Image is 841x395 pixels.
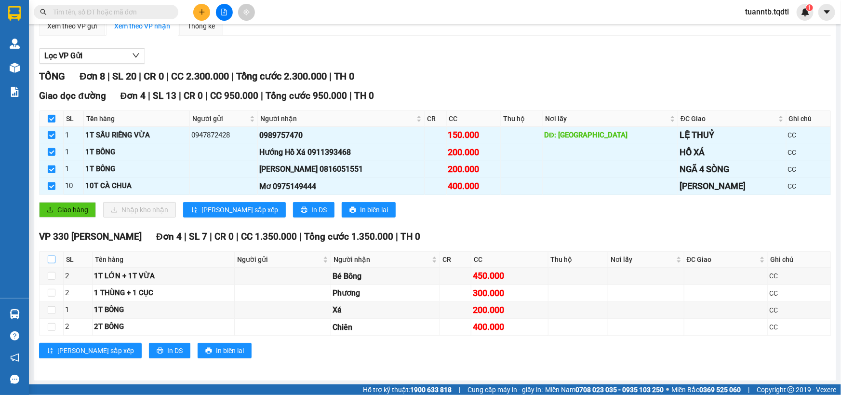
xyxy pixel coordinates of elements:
th: CC [471,252,548,268]
span: TH 0 [400,231,420,242]
button: Lọc VP Gửi [39,48,145,64]
span: file-add [221,9,227,15]
div: 1T BÔNG [94,304,233,316]
span: notification [10,353,19,362]
sup: 1 [806,4,813,11]
img: icon-new-feature [801,8,810,16]
div: Xem theo VP nhận [114,21,170,31]
div: 10 [65,180,82,192]
span: SL 7 [189,231,207,242]
div: CC [769,305,829,315]
span: question-circle [10,331,19,341]
button: printerIn DS [293,202,334,218]
button: aim [238,4,255,21]
strong: 0369 525 060 [699,386,741,394]
img: warehouse-icon [10,39,20,49]
input: Tìm tên, số ĐT hoặc mã đơn [53,7,167,17]
span: Lọc VP Gửi [44,50,82,62]
div: Thống kê [187,21,215,31]
span: In biên lai [216,345,244,356]
span: | [231,70,234,82]
div: 1 [65,130,82,141]
span: CR 0 [184,90,203,101]
span: Giao dọc đường [39,90,106,101]
span: CR 0 [144,70,164,82]
span: [PERSON_NAME] sắp xếp [57,345,134,356]
div: 1 [65,163,82,175]
span: 1 [808,4,811,11]
span: printer [301,206,307,214]
span: Tổng cước 2.300.000 [236,70,327,82]
div: CC [788,130,829,140]
span: SL 20 [112,70,136,82]
div: 200.000 [448,163,499,176]
span: tuanntb.tqdtl [737,6,797,18]
span: Đơn 4 [156,231,182,242]
div: HỒ XÁ [680,146,785,159]
div: Xá [333,304,438,316]
div: 1 [65,147,82,158]
div: 2 [65,271,91,282]
div: 1T BÔNG [85,163,188,175]
span: sort-ascending [191,206,198,214]
span: caret-down [823,8,831,16]
img: warehouse-icon [10,309,20,319]
span: CC 950.000 [210,90,258,101]
span: Cung cấp máy in - giấy in: [467,384,543,395]
span: | [210,231,212,242]
span: [PERSON_NAME] sắp xếp [201,204,278,215]
div: 2 [65,287,91,299]
th: SL [64,111,84,127]
button: file-add [216,4,233,21]
div: 10T CÀ CHUA [85,180,188,192]
span: In DS [167,345,183,356]
th: SL [64,252,93,268]
button: plus [193,4,210,21]
span: | [236,231,239,242]
span: Giao hàng [57,204,88,215]
span: | [139,70,141,82]
span: Nơi lấy [545,113,668,124]
th: CC [447,111,501,127]
span: TH 0 [354,90,374,101]
span: | [205,90,208,101]
span: Miền Bắc [671,384,741,395]
th: Ghi chú [768,252,831,268]
span: | [107,70,110,82]
th: CR [425,111,446,127]
span: upload [47,206,53,214]
span: CC 2.300.000 [171,70,229,82]
span: aim [243,9,250,15]
span: TỔNG [39,70,65,82]
div: CC [788,164,829,175]
div: CC [788,147,829,158]
div: [PERSON_NAME] 0816051551 [259,163,423,175]
span: | [148,90,150,101]
div: 400.000 [448,179,499,193]
span: ĐC Giao [681,113,776,124]
span: CC 1.350.000 [241,231,297,242]
span: message [10,375,19,384]
div: 200.000 [473,303,547,317]
th: Thu hộ [501,111,543,127]
span: In DS [311,204,327,215]
span: | [748,384,749,395]
span: printer [349,206,356,214]
span: search [40,9,47,15]
span: | [349,90,352,101]
span: Nơi lấy [611,254,674,265]
th: Ghi chú [787,111,831,127]
th: Tên hàng [84,111,190,127]
div: 1T SẦU RIÊNG VỪA [85,130,188,141]
span: | [396,231,398,242]
span: SL 13 [153,90,176,101]
div: NGÃ 4 SÒNG [680,163,785,176]
span: Người gửi [192,113,247,124]
img: solution-icon [10,87,20,97]
div: Xem theo VP gửi [47,21,97,31]
div: CC [769,271,829,281]
div: CC [788,181,829,191]
th: Thu hộ [548,252,608,268]
button: sort-ascending[PERSON_NAME] sắp xếp [183,202,286,218]
button: downloadNhập kho nhận [103,202,176,218]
